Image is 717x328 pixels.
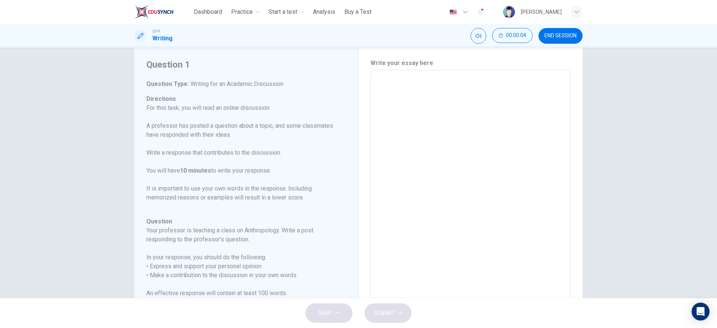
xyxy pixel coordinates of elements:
button: Buy a Test [341,5,375,19]
button: Analysis [310,5,338,19]
button: 00:00:04 [492,28,533,43]
span: CEFR [152,29,160,34]
h1: Writing [152,34,173,43]
span: Practice [231,7,253,16]
img: Profile picture [503,6,515,18]
span: Start a test [269,7,297,16]
h6: Directions [146,95,337,211]
img: en [448,9,458,15]
div: [PERSON_NAME] [521,7,562,16]
div: Mute [471,28,486,44]
button: Practice [228,5,263,19]
h4: Question 1 [146,59,337,71]
img: ELTC logo [134,4,174,19]
div: Hide [492,28,533,44]
button: Dashboard [191,5,225,19]
button: Start a test [266,5,307,19]
span: Buy a Test [344,7,372,16]
h6: An effective response will contain at least 100 words. [146,289,337,298]
b: 10 minutes [180,167,211,174]
span: END SESSION [544,33,577,39]
h6: Question [146,217,337,226]
p: For this task, you will read an online discussion. A professor has posted a question about a topi... [146,103,337,202]
h6: Your professor is teaching a class on Anthropology. Write a post responding to the professor’s qu... [146,226,337,244]
h6: In your response, you should do the following: • Express and support your personal opinion • Make... [146,253,337,280]
h6: Question Type : [146,80,337,89]
span: 00:00:04 [506,33,526,38]
span: Writing for an Academic Discussion [189,80,283,87]
span: Analysis [313,7,335,16]
h6: Write your essay here [370,59,571,68]
a: ELTC logo [134,4,191,19]
button: END SESSION [538,28,583,44]
div: Open Intercom Messenger [692,303,710,321]
span: Dashboard [194,7,222,16]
